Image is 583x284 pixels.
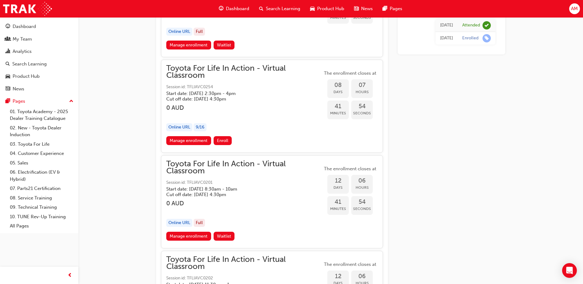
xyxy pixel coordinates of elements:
[6,24,10,30] span: guage-icon
[361,5,373,12] span: News
[351,82,373,89] span: 07
[462,22,480,28] div: Attended
[305,2,349,15] a: car-iconProduct Hub
[214,136,232,145] button: Enroll
[351,89,373,96] span: Hours
[354,5,359,13] span: news-icon
[166,96,313,102] h5: Cut off date: [DATE] 4:30pm
[7,140,76,149] a: 03. Toyota For Life
[254,2,305,15] a: search-iconSearch Learning
[7,193,76,203] a: 08. Service Training
[483,34,491,42] span: learningRecordVerb_ENROLL-icon
[69,97,73,105] span: up-icon
[322,165,378,172] span: The enrollment closes at
[166,186,313,192] h5: Start date: [DATE] 8:30am - 10am
[351,14,373,21] span: Seconds
[351,177,373,184] span: 06
[2,96,76,107] button: Pages
[351,184,373,191] span: Hours
[166,136,211,145] a: Manage enrollment
[166,219,192,227] div: Online URL
[166,160,322,174] span: Toyota For Life In Action - Virtual Classroom
[327,103,349,110] span: 41
[390,5,402,12] span: Pages
[7,203,76,212] a: 09. Technical Training
[12,61,47,68] div: Search Learning
[166,123,192,132] div: Online URL
[2,20,76,96] button: DashboardMy TeamAnalyticsSearch LearningProduct HubNews
[3,2,52,16] img: Trak
[562,263,577,278] div: Open Intercom Messenger
[194,28,205,36] div: Full
[351,199,373,206] span: 54
[2,58,76,70] a: Search Learning
[440,22,453,29] div: Tue May 10 2022 23:30:00 GMT+0930 (Australian Central Standard Time)
[194,123,207,132] div: 9 / 16
[349,2,378,15] a: news-iconNews
[2,34,76,45] a: My Team
[166,160,378,243] button: Toyota For Life In Action - Virtual ClassroomSession id: TFLIAVC0201Start date: [DATE] 8:30am - 1...
[327,89,349,96] span: Days
[6,99,10,104] span: pages-icon
[351,205,373,212] span: Seconds
[351,273,373,280] span: 06
[327,199,349,206] span: 41
[219,5,223,13] span: guage-icon
[166,256,322,270] span: Toyota For Life In Action - Virtual Classroom
[6,61,10,67] span: search-icon
[571,5,578,12] span: AM
[166,84,322,91] span: Session id: TFLIAVC0254
[7,184,76,193] a: 07. Parts21 Certification
[569,3,580,14] button: AM
[214,232,235,241] button: Waitlist
[266,5,300,12] span: Search Learning
[322,70,378,77] span: The enrollment closes at
[214,2,254,15] a: guage-iconDashboard
[6,86,10,92] span: news-icon
[7,168,76,184] a: 06. Electrification (EV & Hybrid)
[6,74,10,79] span: car-icon
[2,83,76,95] a: News
[217,42,231,48] span: Waitlist
[217,234,231,239] span: Waitlist
[166,28,192,36] div: Online URL
[322,261,378,268] span: The enrollment closes at
[327,273,349,280] span: 12
[6,37,10,42] span: people-icon
[7,149,76,158] a: 04. Customer Experience
[166,192,313,197] h5: Cut off date: [DATE] 4:30pm
[351,110,373,117] span: Seconds
[462,35,479,41] div: Enrolled
[327,14,349,21] span: Minutes
[68,272,72,279] span: prev-icon
[226,5,249,12] span: Dashboard
[166,65,378,148] button: Toyota For Life In Action - Virtual ClassroomSession id: TFLIAVC0254Start date: [DATE] 2:30pm - 4...
[2,46,76,57] a: Analytics
[6,49,10,54] span: chart-icon
[259,5,263,13] span: search-icon
[440,35,453,42] div: Mon Mar 28 2022 00:30:00 GMT+1030 (Australian Central Daylight Time)
[7,221,76,231] a: All Pages
[310,5,315,13] span: car-icon
[327,110,349,117] span: Minutes
[166,232,211,241] a: Manage enrollment
[13,85,24,93] div: News
[483,21,491,30] span: learningRecordVerb_ATTEND-icon
[317,5,344,12] span: Product Hub
[383,5,387,13] span: pages-icon
[7,158,76,168] a: 05. Sales
[327,82,349,89] span: 08
[13,73,40,80] div: Product Hub
[351,103,373,110] span: 54
[13,98,25,105] div: Pages
[166,91,313,96] h5: Start date: [DATE] 2:30pm - 4pm
[194,219,205,227] div: Full
[327,184,349,191] span: Days
[7,123,76,140] a: 02. New - Toyota Dealer Induction
[166,200,322,207] h3: 0 AUD
[2,21,76,32] a: Dashboard
[7,107,76,123] a: 01. Toyota Academy - 2025 Dealer Training Catalogue
[166,41,211,49] a: Manage enrollment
